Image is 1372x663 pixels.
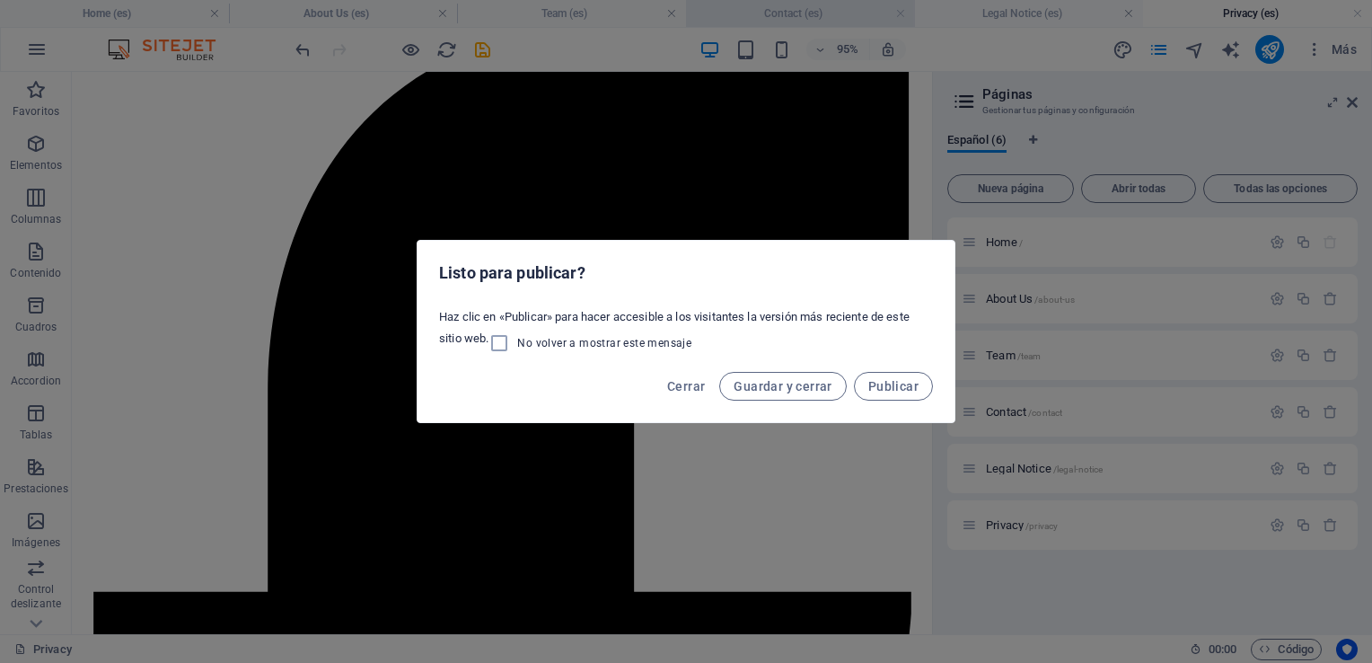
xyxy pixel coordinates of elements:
span: Guardar y cerrar [734,379,831,393]
span: Publicar [868,379,919,393]
div: Haz clic en «Publicar» para hacer accesible a los visitantes la versión más reciente de este siti... [418,302,954,361]
button: Cerrar [660,372,712,401]
button: Guardar y cerrar [719,372,846,401]
span: No volver a mostrar este mensaje [517,336,691,350]
h2: Listo para publicar? [439,262,933,284]
button: Publicar [854,372,933,401]
span: Cerrar [667,379,705,393]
